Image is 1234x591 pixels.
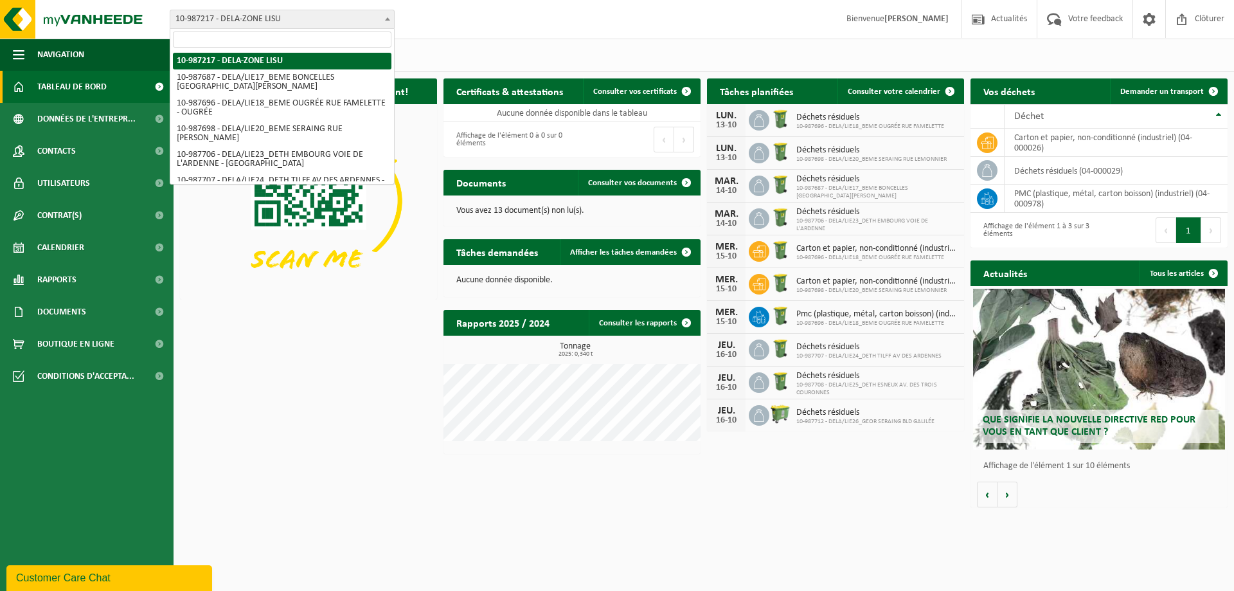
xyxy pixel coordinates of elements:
h2: Certificats & attestations [443,78,576,104]
span: Carton et papier, non-conditionné (industriel) [796,277,958,287]
div: 16-10 [713,350,739,359]
span: 10-987708 - DELA/LIE25_DETH ESNEUX AV. DES TROIS COURONNES [796,381,958,397]
a: Que signifie la nouvelle directive RED pour vous en tant que client ? [973,289,1225,450]
span: Tableau de bord [37,71,107,103]
button: Volgende [997,482,1017,507]
img: WB-0240-HPE-GN-50 [769,108,791,130]
div: MAR. [713,209,739,219]
div: 16-10 [713,383,739,392]
span: Documents [37,296,86,328]
span: Que signifie la nouvelle directive RED pour vous en tant que client ? [983,415,1195,437]
li: 10-987217 - DELA-ZONE LISU [173,53,391,69]
iframe: chat widget [6,563,215,591]
span: Consulter vos certificats [593,87,677,96]
h2: Actualités [970,260,1040,286]
div: 16-10 [713,416,739,425]
h2: Tâches demandées [443,239,551,264]
div: MAR. [713,176,739,186]
div: MER. [713,275,739,285]
span: 10-987696 - DELA/LIE18_BEME OUGRÉE RUE FAMELETTE [796,123,944,131]
a: Consulter vos certificats [583,78,699,104]
td: carton et papier, non-conditionné (industriel) (04-000026) [1005,129,1228,157]
span: 10-987707 - DELA/LIE24_DETH TILFF AV DES ARDENNES [796,352,942,360]
span: Déchets résiduels [796,145,947,156]
button: 1 [1176,217,1201,243]
img: WB-0240-HPE-GN-50 [769,206,791,228]
div: JEU. [713,406,739,416]
span: 10-987698 - DELA/LIE20_BEME SERAING RUE LEMONNIER [796,287,958,295]
button: Next [674,127,694,152]
li: 10-987698 - DELA/LIE20_BEME SERAING RUE [PERSON_NAME] [173,121,391,147]
span: 10-987696 - DELA/LIE18_BEME OUGRÉE RUE FAMELETTE [796,254,958,262]
span: Déchet [1014,111,1044,122]
img: WB-0240-HPE-GN-50 [769,305,791,327]
span: Contacts [37,135,76,167]
span: Consulter votre calendrier [848,87,940,96]
span: Consulter vos documents [588,179,677,187]
span: Contrat(s) [37,199,82,232]
a: Tous les articles [1140,260,1226,286]
span: Carton et papier, non-conditionné (industriel) [796,244,958,254]
span: 10-987698 - DELA/LIE20_BEME SERAING RUE LEMONNIER [796,156,947,163]
div: MER. [713,242,739,252]
span: 10-987687 - DELA/LIE17_BEME BONCELLES [GEOGRAPHIC_DATA][PERSON_NAME] [796,185,958,200]
span: Calendrier [37,232,84,264]
span: 2025: 0,340 t [450,351,701,358]
span: Déchets résiduels [796,408,934,418]
td: déchets résiduels (04-000029) [1005,157,1228,185]
div: LUN. [713,111,739,121]
strong: [PERSON_NAME] [884,14,949,24]
td: Aucune donnée disponible dans le tableau [443,104,701,122]
div: JEU. [713,373,739,383]
span: Déchets résiduels [796,207,958,217]
span: 10-987217 - DELA-ZONE LISU [170,10,395,29]
div: 13-10 [713,154,739,163]
div: 13-10 [713,121,739,130]
div: 15-10 [713,252,739,261]
a: Afficher les tâches demandées [560,239,699,265]
div: Affichage de l'élément 0 à 0 sur 0 éléments [450,125,566,154]
span: Utilisateurs [37,167,90,199]
p: Aucune donnée disponible. [456,276,688,285]
h2: Vos déchets [970,78,1048,104]
div: JEU. [713,340,739,350]
span: Déchets résiduels [796,371,958,381]
a: Consulter vos documents [578,170,699,195]
li: 10-987687 - DELA/LIE17_BEME BONCELLES [GEOGRAPHIC_DATA][PERSON_NAME] [173,69,391,95]
p: Affichage de l'élément 1 sur 10 éléments [983,462,1221,471]
span: Navigation [37,39,84,71]
div: Affichage de l'élément 1 à 3 sur 3 éléments [977,216,1093,244]
a: Consulter les rapports [589,310,699,336]
img: WB-0240-HPE-GN-50 [769,370,791,392]
span: Rapports [37,264,76,296]
h2: Tâches planifiées [707,78,806,104]
div: LUN. [713,143,739,154]
span: Boutique en ligne [37,328,114,360]
img: WB-0240-HPE-GN-50 [769,174,791,195]
img: WB-0660-HPE-GN-50 [769,403,791,425]
p: Vous avez 13 document(s) non lu(s). [456,206,688,215]
span: Données de l'entrepr... [37,103,136,135]
button: Previous [654,127,674,152]
div: 15-10 [713,285,739,294]
div: MER. [713,307,739,318]
li: 10-987706 - DELA/LIE23_DETH EMBOURG VOIE DE L'ARDENNE - [GEOGRAPHIC_DATA] [173,147,391,172]
span: Déchets résiduels [796,113,944,123]
span: Demander un transport [1120,87,1204,96]
img: WB-0240-HPE-GN-50 [769,141,791,163]
div: 15-10 [713,318,739,327]
td: PMC (plastique, métal, carton boisson) (industriel) (04-000978) [1005,185,1228,213]
span: Déchets résiduels [796,342,942,352]
a: Demander un transport [1110,78,1226,104]
div: 14-10 [713,219,739,228]
button: Next [1201,217,1221,243]
span: Pmc (plastique, métal, carton boisson) (industriel) [796,309,958,320]
h3: Tonnage [450,342,701,358]
li: 10-987696 - DELA/LIE18_BEME OUGRÉE RUE FAMELETTE - OUGRÉE [173,95,391,121]
div: 14-10 [713,186,739,195]
img: WB-0240-HPE-GN-50 [769,239,791,261]
span: 10-987696 - DELA/LIE18_BEME OUGRÉE RUE FAMELETTE [796,320,958,327]
span: Afficher les tâches demandées [570,248,677,257]
li: 10-987707 - DELA/LIE24_DETH TILFF AV DES ARDENNES - TILFF [173,172,391,198]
